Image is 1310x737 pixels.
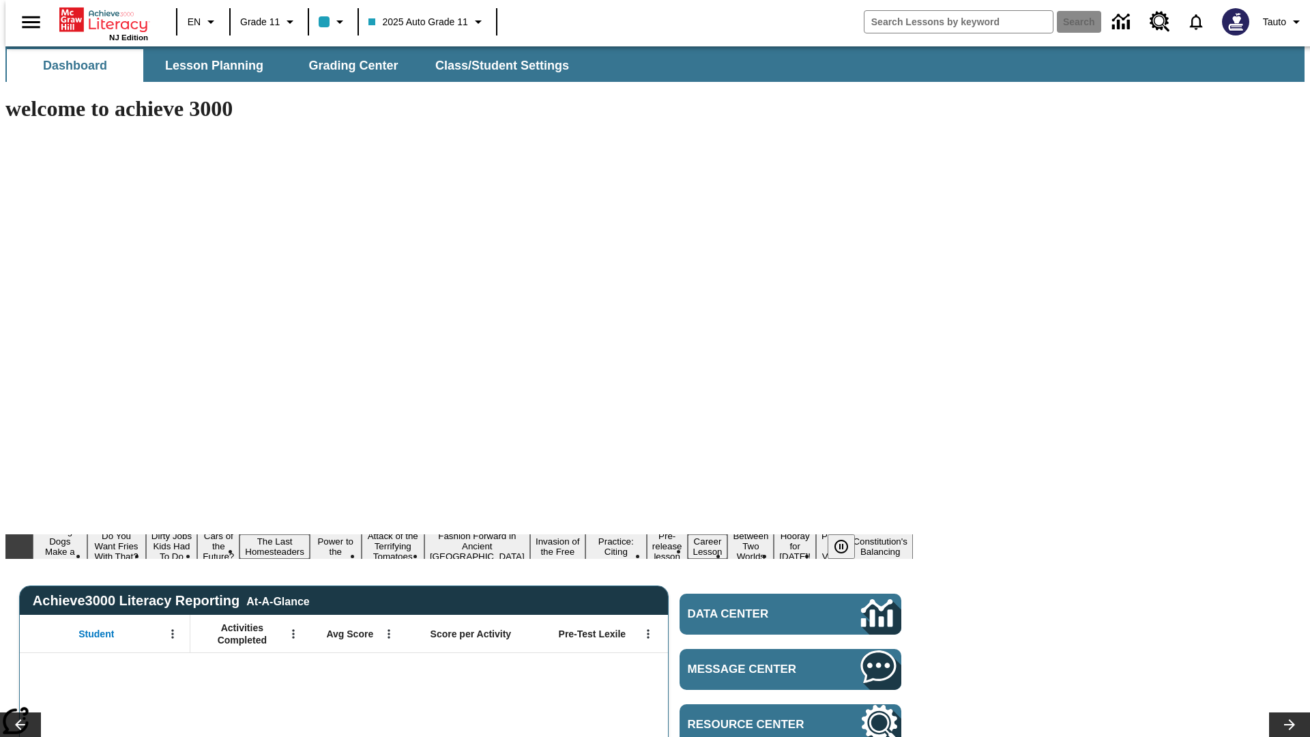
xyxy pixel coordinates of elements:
[33,593,310,609] span: Achieve3000 Literacy Reporting
[1141,3,1178,40] a: Resource Center, Will open in new tab
[1104,3,1141,41] a: Data Center
[680,649,901,690] a: Message Center
[368,15,467,29] span: 2025 Auto Grade 11
[308,58,398,74] span: Grading Center
[165,58,263,74] span: Lesson Planning
[864,11,1053,33] input: search field
[688,663,820,676] span: Message Center
[162,624,183,644] button: Open Menu
[530,524,585,569] button: Slide 9 The Invasion of the Free CD
[109,33,148,42] span: NJ Edition
[847,524,913,569] button: Slide 16 The Constitution's Balancing Act
[59,6,148,33] a: Home
[585,524,647,569] button: Slide 10 Mixed Practice: Citing Evidence
[774,529,816,564] button: Slide 14 Hooray for Constitution Day!
[43,58,107,74] span: Dashboard
[1263,15,1286,29] span: Tauto
[235,10,304,34] button: Grade: Grade 11, Select a grade
[246,593,309,608] div: At-A-Glance
[285,49,422,82] button: Grading Center
[33,524,87,569] button: Slide 1 Diving Dogs Make a Splash
[181,10,225,34] button: Language: EN, Select a language
[7,49,143,82] button: Dashboard
[1214,4,1257,40] button: Select a new avatar
[435,58,569,74] span: Class/Student Settings
[197,529,239,564] button: Slide 4 Cars of the Future?
[1257,10,1310,34] button: Profile/Settings
[326,628,373,640] span: Avg Score
[638,624,658,644] button: Open Menu
[828,534,855,559] button: Pause
[688,534,728,559] button: Slide 12 Career Lesson
[11,2,51,42] button: Open side menu
[240,15,280,29] span: Grade 11
[188,15,201,29] span: EN
[680,594,901,635] a: Data Center
[87,529,146,564] button: Slide 2 Do You Want Fries With That?
[647,529,688,564] button: Slide 11 Pre-release lesson
[1178,4,1214,40] a: Notifications
[310,524,362,569] button: Slide 6 Solar Power to the People
[146,49,282,82] button: Lesson Planning
[78,628,114,640] span: Student
[146,529,198,564] button: Slide 3 Dirty Jobs Kids Had To Do
[1222,8,1249,35] img: Avatar
[239,534,310,559] button: Slide 5 The Last Homesteaders
[197,622,287,646] span: Activities Completed
[559,628,626,640] span: Pre-Test Lexile
[431,628,512,640] span: Score per Activity
[362,529,424,564] button: Slide 7 Attack of the Terrifying Tomatoes
[283,624,304,644] button: Open Menu
[363,10,491,34] button: Class: 2025 Auto Grade 11, Select your class
[5,46,1305,82] div: SubNavbar
[5,49,581,82] div: SubNavbar
[424,529,530,564] button: Slide 8 Fashion Forward in Ancient Rome
[1269,712,1310,737] button: Lesson carousel, Next
[379,624,399,644] button: Open Menu
[5,96,913,121] h1: welcome to achieve 3000
[688,718,820,732] span: Resource Center
[424,49,580,82] button: Class/Student Settings
[59,5,148,42] div: Home
[688,607,815,621] span: Data Center
[727,529,774,564] button: Slide 13 Between Two Worlds
[313,10,353,34] button: Class color is light blue. Change class color
[828,534,869,559] div: Pause
[816,529,847,564] button: Slide 15 Point of View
